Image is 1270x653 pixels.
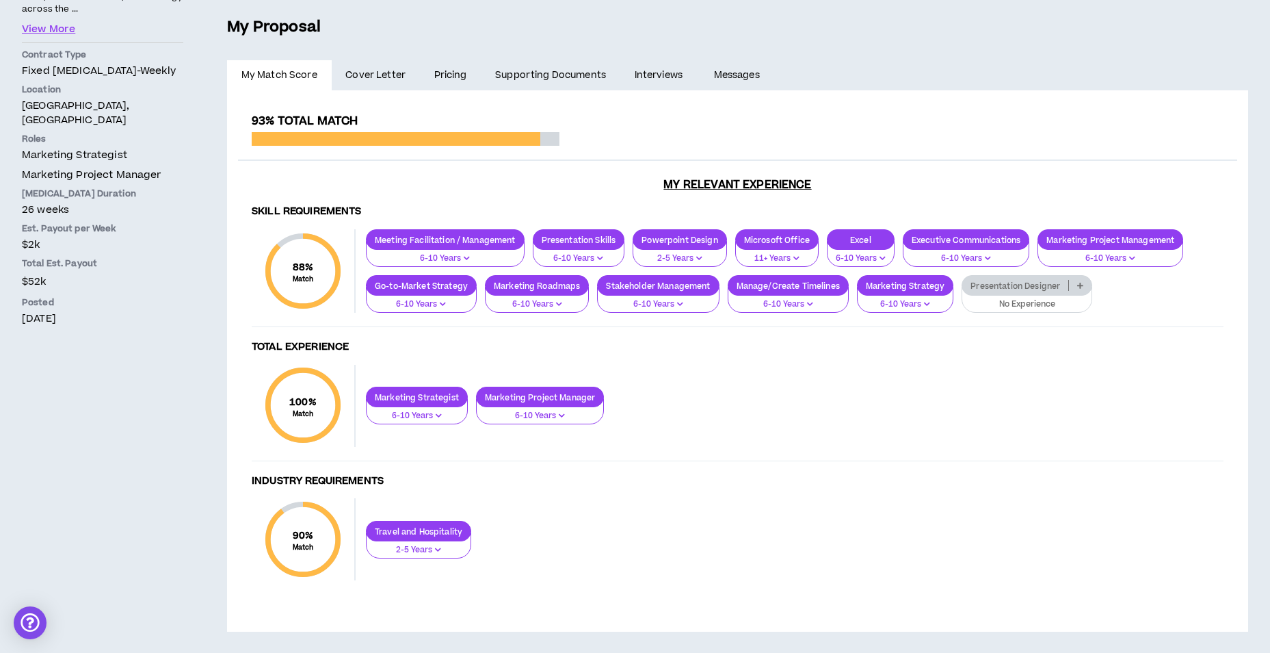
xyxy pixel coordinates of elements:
p: Executive Communications [903,235,1029,245]
button: No Experience [962,287,1092,313]
h4: Total Experience [252,341,1223,354]
p: Marketing Strategist [367,392,467,402]
button: 6-10 Years [366,241,525,267]
p: Presentation Skills [533,235,624,245]
button: 2-5 Years [366,533,471,559]
p: Stakeholder Management [598,281,718,291]
button: View More [22,22,75,37]
span: $52k [22,272,47,291]
button: 6-10 Years [533,241,625,267]
button: 6-10 Years [597,287,719,313]
button: 6-10 Years [366,287,477,313]
p: [GEOGRAPHIC_DATA], [GEOGRAPHIC_DATA] [22,99,183,127]
p: Location [22,84,183,96]
p: 6-10 Years [485,410,596,422]
a: Interviews [620,60,700,90]
button: 6-10 Years [485,287,590,313]
p: 2-5 Years [641,253,717,265]
p: 26 weeks [22,203,183,217]
span: 90 % [293,528,314,543]
button: 6-10 Years [366,398,468,424]
span: Fixed [MEDICAL_DATA] - weekly [22,64,176,78]
p: 11+ Years [744,253,810,265]
span: Marketing Project Manager [22,168,161,182]
a: Pricing [420,60,481,90]
a: Supporting Documents [481,60,620,90]
h4: Skill Requirements [252,205,1223,218]
small: Match [289,409,317,419]
span: Marketing Strategist [22,148,127,162]
p: [DATE] [22,311,183,326]
p: Meeting Facilitation / Management [367,235,524,245]
p: 6-10 Years [606,298,710,311]
p: Posted [22,296,183,309]
p: 6-10 Years [1046,253,1174,265]
button: 6-10 Years [728,287,849,313]
span: 93% Total Match [252,113,358,129]
p: Total Est. Payout [22,257,183,270]
span: 100 % [289,395,317,409]
p: Go-to-Market Strategy [367,281,476,291]
p: 6-10 Years [494,298,581,311]
p: Microsoft Office [736,235,818,245]
p: 6-10 Years [866,298,945,311]
p: Powerpoint Design [633,235,726,245]
p: Est. Payout per Week [22,222,183,235]
a: My Match Score [227,60,332,90]
p: 6-10 Years [737,298,840,311]
p: Marketing Project Management [1038,235,1182,245]
p: Excel [828,235,894,245]
p: 2-5 Years [375,544,462,556]
p: 6-10 Years [375,253,516,265]
h4: Industry Requirements [252,475,1223,488]
h3: My Relevant Experience [238,178,1237,192]
small: Match [293,543,314,552]
button: 2-5 Years [633,241,726,267]
h5: My Proposal [227,16,1248,39]
button: 6-10 Years [857,287,954,313]
p: 6-10 Years [375,298,468,311]
p: 6-10 Years [912,253,1020,265]
button: 6-10 Years [476,398,605,424]
p: Marketing Strategy [858,281,953,291]
div: Open Intercom Messenger [14,606,47,639]
span: Cover Letter [345,68,406,83]
button: 6-10 Years [903,241,1029,267]
p: $2k [22,238,183,252]
p: 6-10 Years [375,410,459,422]
a: Messages [700,60,777,90]
button: 6-10 Years [827,241,895,267]
p: Marketing Roadmaps [486,281,589,291]
small: Match [293,274,314,284]
p: Travel and Hospitality [367,526,471,537]
button: 11+ Years [735,241,819,267]
p: 6-10 Years [836,253,886,265]
p: Contract Type [22,49,183,61]
p: No Experience [970,298,1083,311]
button: 6-10 Years [1037,241,1183,267]
p: Presentation Designer [962,281,1068,291]
p: [MEDICAL_DATA] Duration [22,188,183,200]
p: Roles [22,133,183,145]
p: 6-10 Years [542,253,616,265]
p: Manage/Create Timelines [728,281,848,291]
p: Marketing Project Manager [477,392,604,402]
span: 88 % [293,260,314,274]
